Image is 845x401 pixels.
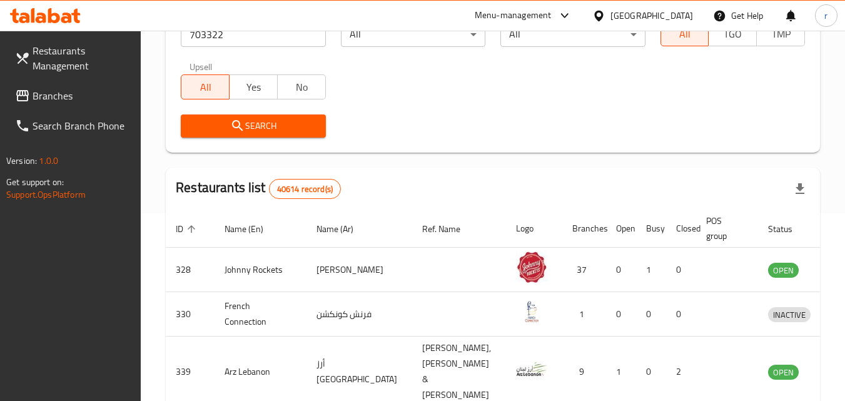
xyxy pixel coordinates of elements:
[181,22,325,47] input: Search for restaurant name or ID..
[5,81,141,111] a: Branches
[190,62,213,71] label: Upsell
[516,296,547,327] img: French Connection
[714,25,752,43] span: TGO
[166,292,215,337] td: 330
[6,174,64,190] span: Get support on:
[215,292,306,337] td: French Connection
[666,248,696,292] td: 0
[181,114,325,138] button: Search
[316,221,370,236] span: Name (Ar)
[181,74,230,99] button: All
[610,9,693,23] div: [GEOGRAPHIC_DATA]
[270,183,340,195] span: 40614 record(s)
[6,153,37,169] span: Version:
[39,153,58,169] span: 1.0.0
[176,178,341,199] h2: Restaurants list
[708,21,757,46] button: TGO
[636,210,666,248] th: Busy
[33,88,131,103] span: Branches
[768,365,799,380] span: OPEN
[666,210,696,248] th: Closed
[422,221,477,236] span: Ref. Name
[5,36,141,81] a: Restaurants Management
[756,21,805,46] button: TMP
[341,22,485,47] div: All
[824,9,827,23] span: r
[6,186,86,203] a: Support.OpsPlatform
[762,25,800,43] span: TMP
[215,248,306,292] td: Johnny Rockets
[768,307,811,322] div: INACTIVE
[225,221,280,236] span: Name (En)
[768,308,811,322] span: INACTIVE
[33,43,131,73] span: Restaurants Management
[506,210,562,248] th: Logo
[5,111,141,141] a: Search Branch Phone
[191,118,315,134] span: Search
[229,74,278,99] button: Yes
[636,248,666,292] td: 1
[768,221,809,236] span: Status
[516,353,547,385] img: Arz Lebanon
[516,251,547,283] img: Johnny Rockets
[768,263,799,278] span: OPEN
[666,292,696,337] td: 0
[186,78,225,96] span: All
[500,22,645,47] div: All
[666,25,704,43] span: All
[283,78,321,96] span: No
[636,292,666,337] td: 0
[785,174,815,204] div: Export file
[306,292,412,337] td: فرنش كونكشن
[277,74,326,99] button: No
[706,213,743,243] span: POS group
[562,248,606,292] td: 37
[33,118,131,133] span: Search Branch Phone
[235,78,273,96] span: Yes
[562,210,606,248] th: Branches
[606,292,636,337] td: 0
[166,248,215,292] td: 328
[306,248,412,292] td: [PERSON_NAME]
[562,292,606,337] td: 1
[475,8,552,23] div: Menu-management
[606,248,636,292] td: 0
[176,221,200,236] span: ID
[606,210,636,248] th: Open
[660,21,709,46] button: All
